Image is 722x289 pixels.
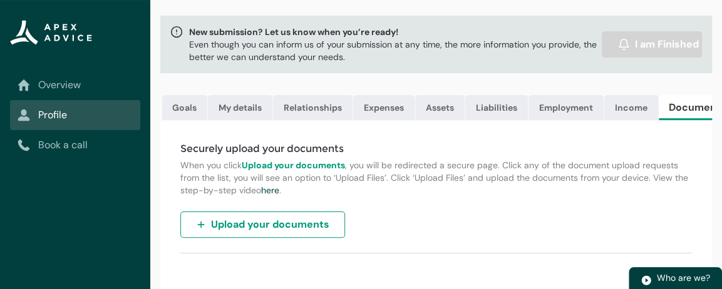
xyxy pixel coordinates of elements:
[10,20,92,45] img: Apex Advice Group
[18,78,133,93] a: Overview
[617,38,630,51] img: alarm.svg
[180,141,692,156] h4: Securely upload your documents
[10,70,140,160] nav: Sub page
[211,217,329,232] span: Upload your documents
[415,95,465,120] a: Assets
[242,160,345,171] strong: Upload your documents
[196,220,206,230] img: plus.svg
[635,37,699,52] span: I am Finished
[273,95,353,120] a: Relationships
[602,31,702,58] button: I am Finished
[189,26,597,38] span: New submission? Let us know when you’re ready!
[465,95,528,120] a: Liabilities
[353,95,415,120] a: Expenses
[18,138,133,153] a: Book a call
[657,272,710,283] span: Who are we?
[180,211,345,238] button: Upload your documents
[162,95,207,120] a: Goals
[18,108,133,123] a: Profile
[261,185,279,196] a: here
[641,275,652,286] img: play.svg
[208,95,272,120] a: My details
[529,95,604,120] a: Employment
[189,38,597,63] p: Even though you can inform us of your submission at any time, the more information you provide, t...
[604,95,658,120] a: Income
[180,159,692,196] p: When you click , you will be redirected a secure page. Click any of the document upload requests ...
